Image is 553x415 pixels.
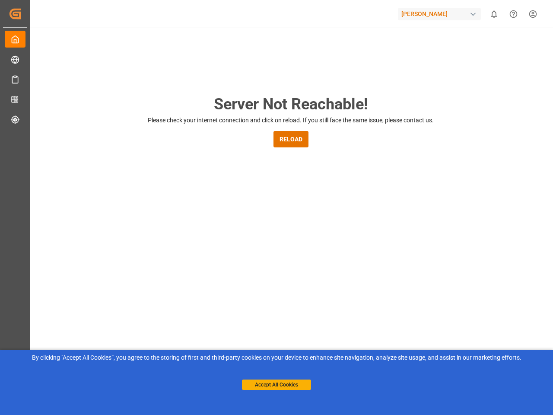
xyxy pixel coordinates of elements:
div: [PERSON_NAME] [398,8,481,20]
button: Help Center [504,4,523,24]
button: RELOAD [273,131,308,147]
p: Please check your internet connection and click on reload. If you still face the same issue, plea... [148,116,434,125]
button: [PERSON_NAME] [398,6,484,22]
h2: Server Not Reachable! [214,93,368,116]
button: show 0 new notifications [484,4,504,24]
button: Accept All Cookies [242,380,311,390]
div: By clicking "Accept All Cookies”, you agree to the storing of first and third-party cookies on yo... [6,353,547,362]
